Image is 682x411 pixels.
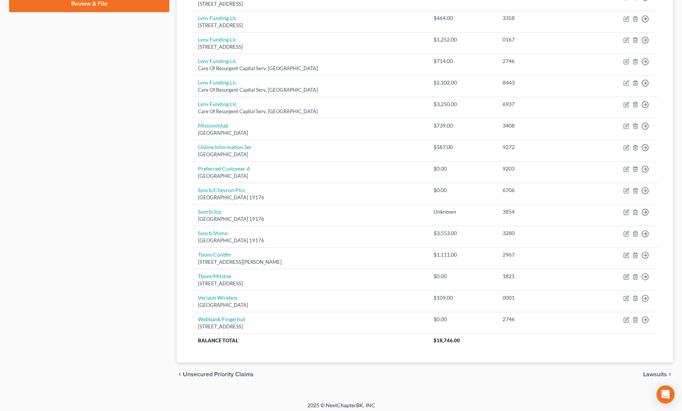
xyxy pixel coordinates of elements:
div: [GEOGRAPHIC_DATA] 19176 [198,237,421,244]
a: Lvnv Funding Llc [198,15,237,21]
div: [STREET_ADDRESS] [198,323,421,330]
div: 1821 [502,272,579,280]
div: [GEOGRAPHIC_DATA] [198,151,421,158]
div: Open Intercom Messenger [656,385,674,403]
div: 2967 [502,251,579,259]
div: [GEOGRAPHIC_DATA] [198,302,421,309]
div: 3854 [502,208,579,216]
div: $3,250.00 [434,100,490,108]
div: $2,102.00 [434,79,490,86]
div: $0.00 [434,272,490,280]
div: [STREET_ADDRESS] [198,22,421,29]
a: Online Information Ser [198,144,252,150]
a: Syncb/Vnmo [198,230,228,236]
a: Missionlntab [198,122,228,129]
a: Webbank/Fingerhut [198,316,245,322]
div: 2746 [502,316,579,323]
span: $18,746.00 [434,337,460,343]
div: 0167 [502,36,579,43]
div: [STREET_ADDRESS] [198,280,421,287]
i: chevron_left [177,371,183,377]
a: Tbom/Milstne [198,273,231,279]
div: [STREET_ADDRESS] [198,0,421,8]
div: [STREET_ADDRESS] [198,43,421,51]
div: 3280 [502,229,579,237]
div: $714.00 [434,57,490,65]
div: $3,553.00 [434,229,490,237]
div: Unknown [434,208,490,216]
div: Care Of Resurgent Capital Serv, [GEOGRAPHIC_DATA] [198,86,421,94]
div: $0.00 [434,186,490,194]
button: Lawsuits chevron_right [643,371,673,377]
div: $587.00 [434,143,490,151]
div: Care Of Resurgent Capital Serv, [GEOGRAPHIC_DATA] [198,108,421,115]
div: 0001 [502,294,579,302]
div: 8443 [502,79,579,86]
div: [GEOGRAPHIC_DATA] [198,172,421,180]
div: 2746 [502,57,579,65]
div: $1,111.00 [434,251,490,259]
div: [GEOGRAPHIC_DATA] [198,129,421,137]
div: $739.00 [434,122,490,129]
div: 9272 [502,143,579,151]
span: Lawsuits [643,371,667,377]
a: Lvnv Funding Llc [198,58,237,64]
div: $109.00 [434,294,490,302]
a: Lvnv Funding Llc [198,79,237,86]
th: Balance Total [192,333,428,347]
div: $0.00 [434,165,490,172]
span: Unsecured Priority Claims [183,371,254,377]
div: 3358 [502,14,579,22]
a: Verizon Wireless [198,294,238,301]
a: Lvnv Funding Llc [198,101,237,107]
a: Tbom/Contfin [198,251,231,258]
a: Lvnv Funding Llc [198,36,237,43]
i: chevron_right [667,371,673,377]
div: 6937 [502,100,579,108]
a: Syncb/Chevron Plcc [198,187,245,193]
div: [GEOGRAPHIC_DATA] 19176 [198,216,421,223]
div: [GEOGRAPHIC_DATA] 19176 [198,194,421,201]
a: Syncb/Jcp [198,208,221,215]
div: $0.00 [434,316,490,323]
a: Preferred Customer A [198,165,250,172]
div: [STREET_ADDRESS][PERSON_NAME] [198,259,421,266]
div: 3408 [502,122,579,129]
div: $464.00 [434,14,490,22]
div: Care Of Resurgent Capital Serv, [GEOGRAPHIC_DATA] [198,65,421,72]
button: chevron_left Unsecured Priority Claims [177,371,254,377]
div: 6706 [502,186,579,194]
div: 9203 [502,165,579,172]
div: $1,252.00 [434,36,490,43]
